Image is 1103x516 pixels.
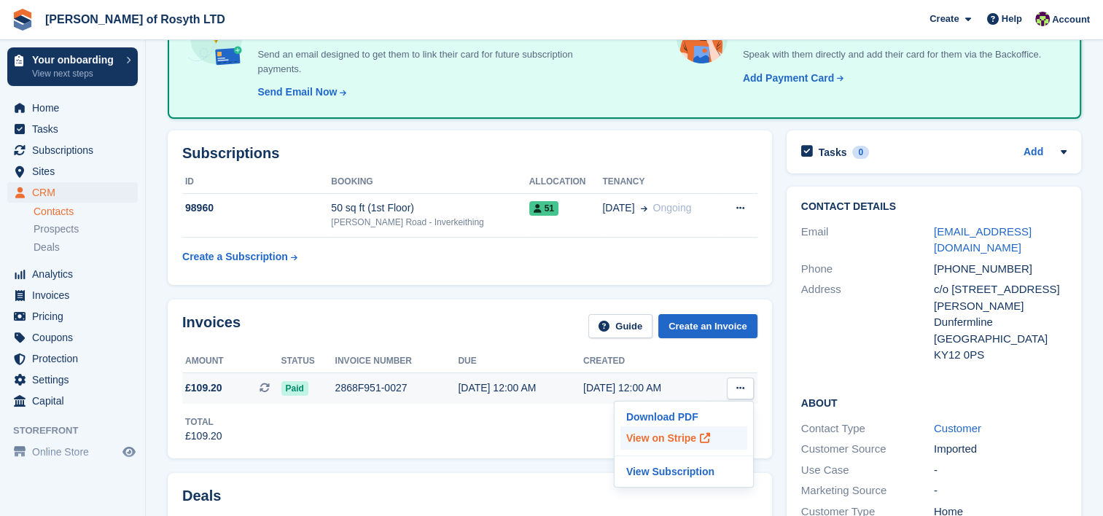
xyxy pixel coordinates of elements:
h2: Invoices [182,314,241,338]
a: Preview store [120,443,138,461]
h2: Tasks [819,146,847,159]
div: 50 sq ft (1st Floor) [331,200,529,216]
span: Deals [34,241,60,254]
a: Add [1024,144,1043,161]
div: 2868F951-0027 [335,380,459,396]
div: Dunfermline [934,314,1067,331]
div: Address [801,281,934,364]
a: Contacts [34,205,138,219]
th: Created [583,350,709,373]
a: menu [7,348,138,369]
a: menu [7,442,138,462]
span: Pricing [32,306,120,327]
a: View on Stripe [620,426,747,450]
a: menu [7,98,138,118]
div: Total [185,415,222,429]
div: c/o [STREET_ADDRESS][PERSON_NAME] [934,281,1067,314]
a: [EMAIL_ADDRESS][DOMAIN_NAME] [934,225,1032,254]
span: £109.20 [185,380,222,396]
span: Tasks [32,119,120,139]
p: View next steps [32,67,119,80]
a: Customer [934,422,981,434]
h2: Deals [182,488,221,504]
span: Home [32,98,120,118]
th: Amount [182,350,281,373]
th: Due [458,350,583,373]
p: Send an email designed to get them to link their card for future subscription payments. [252,47,614,76]
div: KY12 0PS [934,347,1067,364]
a: menu [7,264,138,284]
a: Add Payment Card [737,71,845,86]
div: Create a Subscription [182,249,288,265]
span: Settings [32,370,120,390]
span: Create [929,12,959,26]
a: menu [7,306,138,327]
span: Protection [32,348,120,369]
div: Email [801,224,934,257]
a: Deals [34,240,138,255]
th: Tenancy [602,171,717,194]
a: Your onboarding View next steps [7,47,138,86]
span: Coupons [32,327,120,348]
th: Booking [331,171,529,194]
a: menu [7,182,138,203]
div: 98960 [182,200,331,216]
th: Allocation [529,171,603,194]
div: [PHONE_NUMBER] [934,261,1067,278]
span: Storefront [13,423,145,438]
span: Prospects [34,222,79,236]
div: [DATE] 12:00 AM [583,380,709,396]
a: menu [7,370,138,390]
div: Marketing Source [801,482,934,499]
span: Online Store [32,442,120,462]
h2: Subscriptions [182,145,757,162]
span: Account [1052,12,1090,27]
div: Use Case [801,462,934,479]
span: Analytics [32,264,120,284]
span: 51 [529,201,558,216]
a: Download PDF [620,407,747,426]
span: Ongoing [652,202,691,214]
th: ID [182,171,331,194]
a: Create a Subscription [182,243,297,270]
a: menu [7,140,138,160]
div: [PERSON_NAME] Road - Inverkeithing [331,216,529,229]
span: Paid [281,381,308,396]
img: Nina Briggs [1035,12,1050,26]
img: stora-icon-8386f47178a22dfd0bd8f6a31ec36ba5ce8667c1dd55bd0f319d3a0aa187defe.svg [12,9,34,31]
a: menu [7,161,138,181]
span: Sites [32,161,120,181]
a: menu [7,119,138,139]
p: Speak with them directly and add their card for them via the Backoffice. [737,47,1062,62]
div: [DATE] 12:00 AM [458,380,583,396]
th: Status [281,350,335,373]
a: Guide [588,314,652,338]
a: menu [7,285,138,305]
h2: About [801,395,1067,410]
span: Invoices [32,285,120,305]
p: Your onboarding [32,55,119,65]
a: menu [7,327,138,348]
div: - [934,462,1067,479]
div: Imported [934,441,1067,458]
div: Contact Type [801,421,934,437]
div: £109.20 [185,429,222,444]
span: Capital [32,391,120,411]
div: 0 [852,146,869,159]
a: Create an Invoice [658,314,757,338]
h2: Contact Details [801,201,1067,213]
div: Customer Source [801,441,934,458]
a: Prospects [34,222,138,237]
a: View Subscription [620,462,747,481]
a: menu [7,391,138,411]
span: Subscriptions [32,140,120,160]
a: [PERSON_NAME] of Rosyth LTD [39,7,231,31]
span: [DATE] [602,200,634,216]
span: Help [1002,12,1022,26]
span: CRM [32,182,120,203]
div: Send Email Now [257,85,337,100]
div: Phone [801,261,934,278]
